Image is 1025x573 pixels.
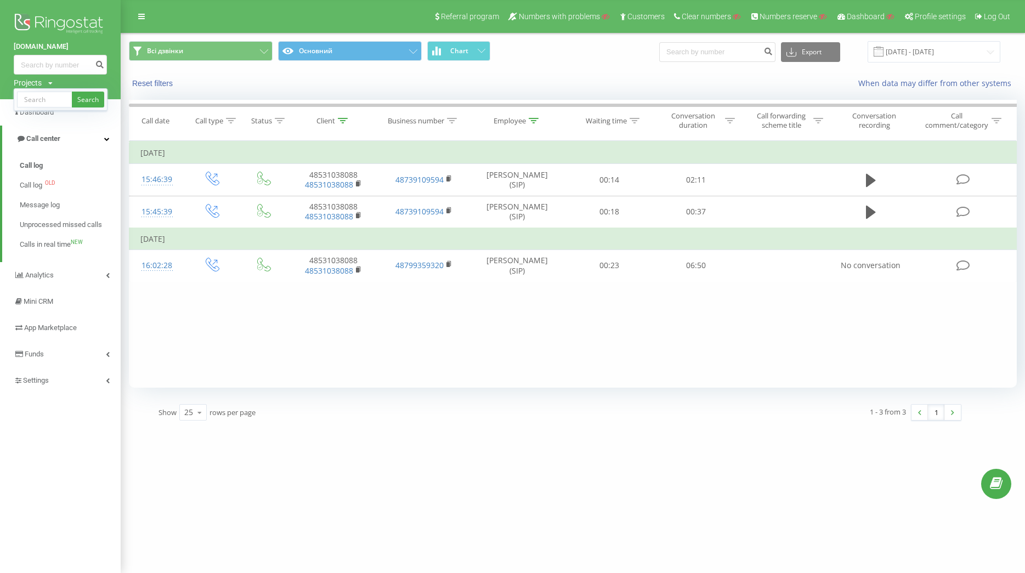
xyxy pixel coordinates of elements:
[781,42,840,62] button: Export
[140,169,174,190] div: 15:46:39
[984,12,1010,21] span: Log Out
[24,297,53,305] span: Mini CRM
[140,201,174,223] div: 15:45:39
[653,164,739,196] td: 02:11
[20,219,102,230] span: Unprocessed missed calls
[20,235,121,254] a: Calls in real timeNEW
[20,215,121,235] a: Unprocessed missed calls
[25,271,54,279] span: Analytics
[441,12,499,21] span: Referral program
[566,196,653,228] td: 00:18
[20,108,54,116] span: Dashboard
[209,407,256,417] span: rows per page
[129,41,273,61] button: Всі дзвінки
[469,196,566,228] td: [PERSON_NAME] (SIP)
[158,407,177,417] span: Show
[305,211,353,222] a: 48531038088
[427,41,490,61] button: Chart
[20,195,121,215] a: Message log
[469,164,566,196] td: [PERSON_NAME] (SIP)
[288,249,378,281] td: 48531038088
[129,228,1017,250] td: [DATE]
[23,376,49,384] span: Settings
[450,47,468,55] span: Chart
[653,249,739,281] td: 06:50
[305,179,353,190] a: 48531038088
[14,41,107,52] a: [DOMAIN_NAME]
[388,116,444,126] div: Business number
[870,406,906,417] div: 1 - 3 from 3
[841,260,901,270] span: No conversation
[20,180,42,191] span: Call log
[251,116,272,126] div: Status
[141,116,169,126] div: Call date
[25,350,44,358] span: Funds
[395,174,444,185] a: 48739109594
[395,206,444,217] a: 48739109594
[17,92,72,107] input: Search
[915,12,966,21] span: Profile settings
[664,111,722,130] div: Conversation duration
[627,12,665,21] span: Customers
[566,164,653,196] td: 00:14
[586,116,627,126] div: Waiting time
[129,78,178,88] button: Reset filters
[760,12,817,21] span: Numbers reserve
[20,239,71,250] span: Calls in real time
[288,164,378,196] td: 48531038088
[566,249,653,281] td: 00:23
[24,324,77,332] span: App Marketplace
[184,407,193,418] div: 25
[928,405,944,420] a: 1
[129,142,1017,164] td: [DATE]
[752,111,811,130] div: Call forwarding scheme title
[858,78,1017,88] a: When data may differ from other systems
[20,156,121,175] a: Call log
[659,42,775,62] input: Search by number
[494,116,526,126] div: Employee
[20,160,43,171] span: Call log
[839,111,910,130] div: Conversation recording
[20,200,60,211] span: Message log
[147,47,183,55] span: Всі дзвінки
[519,12,600,21] span: Numbers with problems
[316,116,335,126] div: Client
[72,92,104,107] a: Search
[26,134,60,143] span: Call center
[14,11,107,38] img: Ringostat logo
[20,175,121,195] a: Call logOLD
[305,265,353,276] a: 48531038088
[195,116,223,126] div: Call type
[140,255,174,276] div: 16:02:28
[925,111,989,130] div: Call comment/category
[14,55,107,75] input: Search by number
[14,77,42,88] div: Projects
[278,41,422,61] button: Основний
[469,249,566,281] td: [PERSON_NAME] (SIP)
[395,260,444,270] a: 48799359320
[847,12,885,21] span: Dashboard
[2,126,121,152] a: Call center
[288,196,378,228] td: 48531038088
[682,12,731,21] span: Clear numbers
[653,196,739,228] td: 00:37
